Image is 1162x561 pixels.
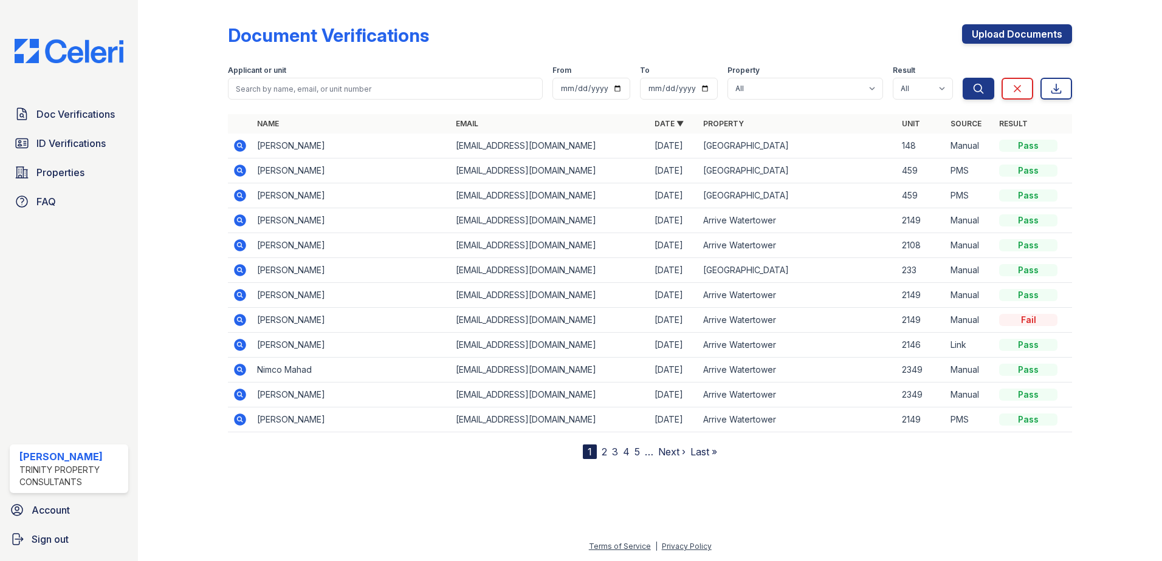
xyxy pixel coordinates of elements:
[451,233,650,258] td: [EMAIL_ADDRESS][DOMAIN_NAME]
[252,407,451,432] td: [PERSON_NAME]
[456,119,478,128] a: Email
[634,446,640,458] a: 5
[19,449,123,464] div: [PERSON_NAME]
[650,208,698,233] td: [DATE]
[228,66,286,75] label: Applicant or unit
[999,413,1057,426] div: Pass
[999,119,1028,128] a: Result
[897,158,946,183] td: 459
[962,24,1072,44] a: Upload Documents
[650,308,698,333] td: [DATE]
[451,208,650,233] td: [EMAIL_ADDRESS][DOMAIN_NAME]
[257,119,279,128] a: Name
[650,333,698,358] td: [DATE]
[698,233,897,258] td: Arrive Watertower
[999,289,1057,301] div: Pass
[5,39,133,63] img: CE_Logo_Blue-a8612792a0a2168367f1c8372b55b34899dd931a85d93a1a3d3e32e68fde9ad4.png
[451,283,650,308] td: [EMAIL_ADDRESS][DOMAIN_NAME]
[897,183,946,208] td: 459
[583,444,597,459] div: 1
[228,24,429,46] div: Document Verifications
[897,308,946,333] td: 2149
[252,134,451,158] td: [PERSON_NAME]
[36,136,106,151] span: ID Verifications
[698,407,897,432] td: Arrive Watertower
[650,407,698,432] td: [DATE]
[690,446,717,458] a: Last »
[897,333,946,358] td: 2146
[5,527,133,551] a: Sign out
[698,134,897,158] td: [GEOGRAPHIC_DATA]
[19,464,123,488] div: Trinity Property Consultants
[658,446,686,458] a: Next ›
[650,283,698,308] td: [DATE]
[650,158,698,183] td: [DATE]
[999,264,1057,276] div: Pass
[946,283,994,308] td: Manual
[946,407,994,432] td: PMS
[999,389,1057,401] div: Pass
[645,444,653,459] span: …
[451,333,650,358] td: [EMAIL_ADDRESS][DOMAIN_NAME]
[32,532,69,546] span: Sign out
[951,119,982,128] a: Source
[946,308,994,333] td: Manual
[946,183,994,208] td: PMS
[5,498,133,522] a: Account
[36,107,115,121] span: Doc Verifications
[897,258,946,283] td: 233
[451,358,650,382] td: [EMAIL_ADDRESS][DOMAIN_NAME]
[897,134,946,158] td: 148
[36,165,84,180] span: Properties
[946,208,994,233] td: Manual
[999,140,1057,152] div: Pass
[252,158,451,183] td: [PERSON_NAME]
[698,258,897,283] td: [GEOGRAPHIC_DATA]
[897,233,946,258] td: 2108
[655,119,684,128] a: Date ▼
[902,119,920,128] a: Unit
[999,189,1057,202] div: Pass
[623,446,630,458] a: 4
[698,308,897,333] td: Arrive Watertower
[252,233,451,258] td: [PERSON_NAME]
[650,183,698,208] td: [DATE]
[999,239,1057,251] div: Pass
[650,358,698,382] td: [DATE]
[252,183,451,208] td: [PERSON_NAME]
[650,233,698,258] td: [DATE]
[451,158,650,183] td: [EMAIL_ADDRESS][DOMAIN_NAME]
[897,208,946,233] td: 2149
[602,446,607,458] a: 2
[698,333,897,358] td: Arrive Watertower
[999,214,1057,226] div: Pass
[897,407,946,432] td: 2149
[698,158,897,183] td: [GEOGRAPHIC_DATA]
[32,503,70,517] span: Account
[897,358,946,382] td: 2349
[36,194,56,209] span: FAQ
[650,258,698,283] td: [DATE]
[698,283,897,308] td: Arrive Watertower
[589,542,651,551] a: Terms of Service
[946,134,994,158] td: Manual
[897,382,946,407] td: 2349
[252,358,451,382] td: Nimco Mahad
[252,258,451,283] td: [PERSON_NAME]
[999,364,1057,376] div: Pass
[893,66,915,75] label: Result
[946,333,994,358] td: Link
[650,382,698,407] td: [DATE]
[252,283,451,308] td: [PERSON_NAME]
[10,131,128,155] a: ID Verifications
[552,66,571,75] label: From
[999,314,1057,326] div: Fail
[451,258,650,283] td: [EMAIL_ADDRESS][DOMAIN_NAME]
[727,66,760,75] label: Property
[698,183,897,208] td: [GEOGRAPHIC_DATA]
[451,134,650,158] td: [EMAIL_ADDRESS][DOMAIN_NAME]
[999,339,1057,351] div: Pass
[252,382,451,407] td: [PERSON_NAME]
[655,542,658,551] div: |
[612,446,618,458] a: 3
